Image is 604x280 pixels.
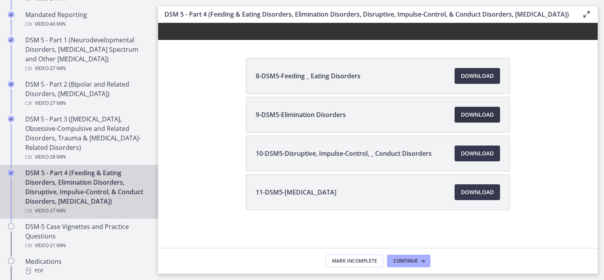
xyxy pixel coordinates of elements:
i: Completed [8,81,14,87]
i: Completed [8,170,14,176]
div: Video [25,206,149,216]
div: DSM-5 Case Vignettes and Practice Questions [25,222,149,250]
div: Video [25,98,149,108]
span: · 27 min [49,64,66,73]
i: Completed [8,116,14,122]
div: DSM 5 - Part 1 (Neurodevelopmental Disorders, [MEDICAL_DATA] Spectrum and Other [MEDICAL_DATA]) [25,35,149,73]
div: DSM 5 - Part 3 ([MEDICAL_DATA], Obsessive-Compulsive and Related Disorders, Trauma & [MEDICAL_DAT... [25,114,149,162]
span: Download [461,187,494,197]
div: DSM 5 - Part 4 (Feeding & Eating Disorders, Elimination Disorders, Disruptive, Impulse-Control, &... [25,168,149,216]
span: Mark Incomplete [332,258,377,264]
button: Mark Incomplete [325,255,384,267]
span: 11-DSM5-[MEDICAL_DATA] [256,187,336,197]
span: Download [461,71,494,81]
div: Video [25,152,149,162]
span: · 40 min [49,19,66,29]
h3: DSM 5 - Part 4 (Feeding & Eating Disorders, Elimination Disorders, Disruptive, Impulse-Control, &... [164,9,569,19]
span: · 28 min [49,152,66,162]
a: Download [455,146,500,161]
span: Download [461,149,494,158]
span: 9-DSM5-Elimination Disorders [256,110,346,119]
a: Download [455,68,500,84]
a: Download [455,184,500,200]
button: Continue [387,255,430,267]
span: 10-DSM5-Disruptive, Impulse-Control, _ Conduct Disorders [256,149,432,158]
div: Video [25,19,149,29]
a: Download [455,107,500,123]
div: Medications [25,257,149,276]
span: · 27 min [49,98,66,108]
span: · 27 min [49,206,66,216]
div: Video [25,241,149,250]
span: 8-DSM5-Feeding _ Eating Disorders [256,71,361,81]
div: Video [25,64,149,73]
div: PDF [25,266,149,276]
i: Completed [8,11,14,18]
div: Mandated Reporting [25,10,149,29]
span: · 21 min [49,241,66,250]
span: Download [461,110,494,119]
i: Completed [8,37,14,43]
span: Continue [393,258,418,264]
div: DSM 5 - Part 2 (Bipolar and Related Disorders, [MEDICAL_DATA]) [25,79,149,108]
